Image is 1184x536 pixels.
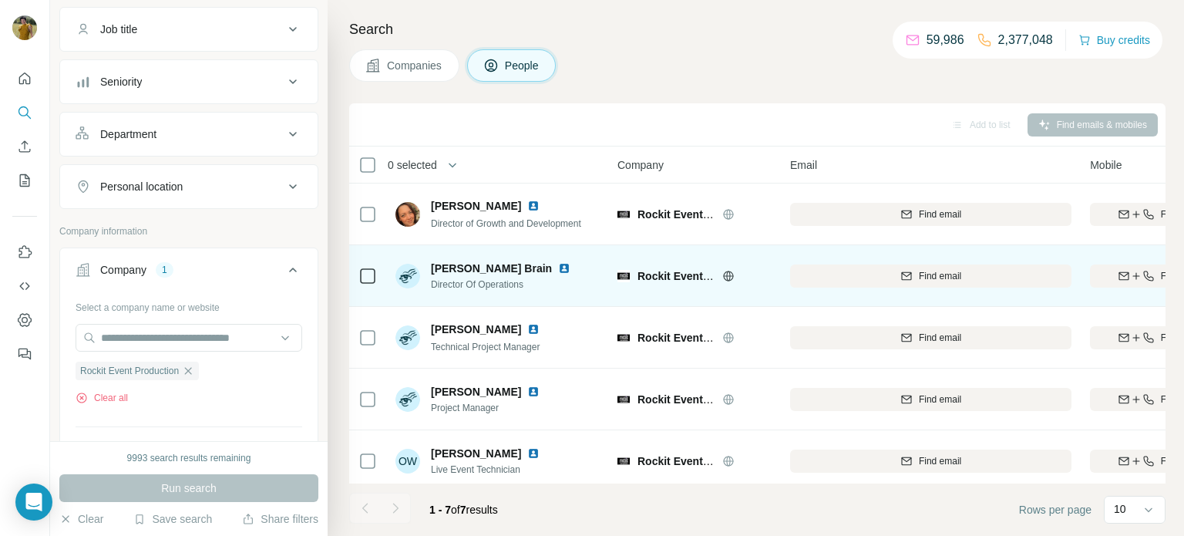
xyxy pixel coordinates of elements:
span: [PERSON_NAME] Brain [431,261,552,276]
div: Department [100,126,156,142]
span: Project Manager [431,401,546,415]
img: LinkedIn logo [527,447,540,460]
button: Company1 [60,251,318,295]
img: Avatar [395,387,420,412]
span: Live Event Technician [431,463,546,477]
span: Rockit Event Production [637,332,763,344]
span: Rockit Event Production [637,393,763,406]
img: Logo of Rockit Event Production [617,455,630,467]
button: My lists [12,167,37,194]
button: Use Surfe API [12,272,37,300]
button: Use Surfe on LinkedIn [12,238,37,266]
img: LinkedIn logo [558,262,570,275]
button: Enrich CSV [12,133,37,160]
button: Search [12,99,37,126]
span: Company [617,157,664,173]
img: LinkedIn logo [527,200,540,212]
span: [PERSON_NAME] [431,384,521,399]
div: 1 [156,263,173,277]
img: Avatar [395,202,420,227]
p: 59,986 [927,31,964,49]
span: 7 [460,504,466,516]
button: Find email [790,388,1071,411]
div: OW [395,449,420,474]
span: Find email [919,331,961,345]
img: LinkedIn logo [527,386,540,398]
span: Find email [919,393,961,406]
span: Rockit Event Production [637,270,763,282]
button: Feedback [12,340,37,368]
button: Find email [790,203,1071,226]
span: [PERSON_NAME] [431,322,521,337]
div: Personal location [100,179,183,194]
button: Save search [133,511,212,527]
span: Find email [919,269,961,283]
button: Personal location [60,168,318,205]
span: Director of Growth and Development [431,218,581,229]
span: Rows per page [1019,502,1091,517]
button: Clear all [76,391,128,405]
span: results [429,504,498,516]
img: LinkedIn logo [527,323,540,335]
span: of [451,504,460,516]
img: Avatar [12,15,37,40]
p: Company information [59,224,318,238]
span: Companies [387,58,443,73]
span: Find email [919,454,961,468]
span: Director Of Operations [431,278,577,292]
span: 0 selected [388,157,437,173]
button: Find email [790,450,1071,473]
button: Share filters [242,511,318,527]
div: Open Intercom Messenger [15,484,52,521]
img: Logo of Rockit Event Production [617,270,630,282]
img: Logo of Rockit Event Production [617,208,630,221]
button: Find email [790,326,1071,349]
span: 1 - 7 [429,504,451,516]
h4: Search [349,19,1165,40]
p: 10 [1114,501,1126,517]
span: Rockit Event Production [637,208,763,221]
img: Logo of Rockit Event Production [617,393,630,406]
span: People [505,58,540,73]
span: Find email [919,207,961,221]
span: Technical Project Manager [431,342,540,352]
span: Rockit Event Production [80,364,179,378]
span: [PERSON_NAME] [431,446,521,461]
button: Seniority [60,63,318,100]
button: Job title [60,11,318,48]
img: Avatar [395,325,420,350]
div: Select a company name or website [76,295,302,315]
div: Company [100,262,146,278]
div: Job title [100,22,137,37]
img: Avatar [395,264,420,288]
img: Logo of Rockit Event Production [617,332,630,344]
span: [PERSON_NAME] [431,198,521,214]
span: Mobile [1090,157,1122,173]
button: Dashboard [12,306,37,334]
button: Clear [59,511,103,527]
button: Buy credits [1078,29,1150,51]
p: 2,377,048 [998,31,1053,49]
button: Quick start [12,65,37,93]
div: 9993 search results remaining [127,451,251,465]
span: Rockit Event Production [637,455,763,467]
span: Email [790,157,817,173]
button: Find email [790,265,1071,288]
button: Department [60,116,318,153]
div: Seniority [100,74,142,89]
